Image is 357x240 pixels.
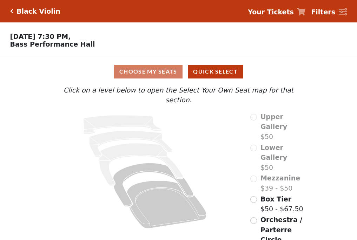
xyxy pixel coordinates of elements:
[260,173,300,193] label: $39 - $50
[311,8,335,16] strong: Filters
[260,174,300,182] span: Mezzanine
[248,7,305,17] a: Your Tickets
[311,7,347,17] a: Filters
[248,8,294,16] strong: Your Tickets
[127,180,207,228] path: Orchestra / Parterre Circle - Seats Available: 609
[260,194,303,214] label: $50 - $67.50
[16,7,60,15] h5: Black Violin
[49,85,307,105] p: Click on a level below to open the Select Your Own Seat map for that section.
[84,115,162,134] path: Upper Gallery - Seats Available: 0
[260,112,308,142] label: $50
[260,113,287,131] span: Upper Gallery
[260,144,287,162] span: Lower Gallery
[260,143,308,173] label: $50
[90,131,173,157] path: Lower Gallery - Seats Available: 0
[260,195,291,203] span: Box Tier
[10,9,13,14] a: Click here to go back to filters
[188,65,243,78] button: Quick Select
